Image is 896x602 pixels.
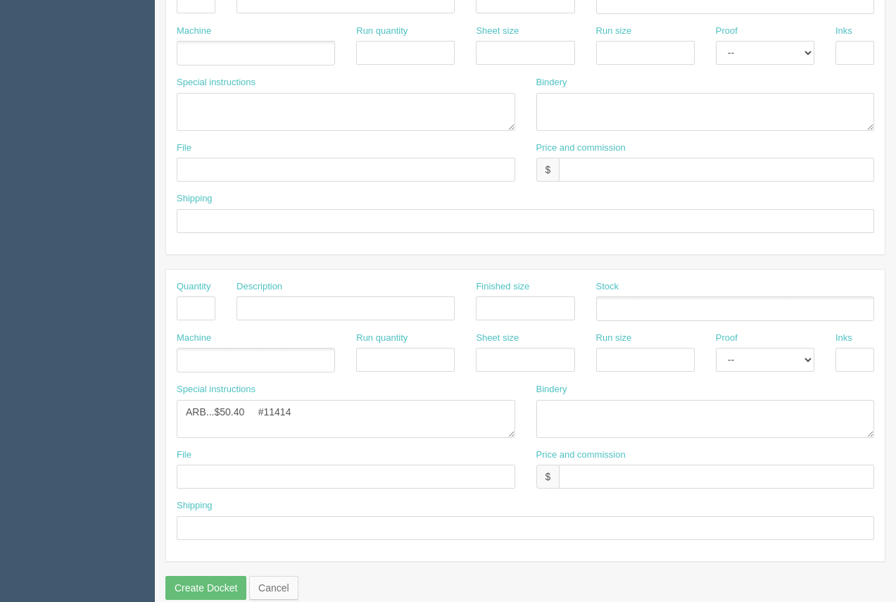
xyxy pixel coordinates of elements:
[177,383,255,396] label: Special instructions
[258,582,289,594] span: translation missing: en.helpers.links.cancel
[356,332,408,345] label: Run quantity
[177,25,211,38] label: Machine
[476,332,519,345] label: Sheet size
[177,76,255,89] label: Special instructions
[536,465,560,489] div: $
[177,400,515,438] textarea: ARB...$50.40 #11414
[596,25,632,38] label: Run size
[177,499,213,513] label: Shipping
[536,449,626,462] label: Price and commission
[536,76,567,89] label: Bindery
[177,332,211,345] label: Machine
[476,25,519,38] label: Sheet size
[177,192,213,206] label: Shipping
[236,280,282,294] label: Description
[536,383,567,396] label: Bindery
[165,576,246,600] input: Create Docket
[835,332,852,345] label: Inks
[596,280,619,294] label: Stock
[536,142,626,155] label: Price and commission
[177,142,191,155] label: File
[835,25,852,38] label: Inks
[177,449,191,462] label: File
[716,332,738,345] label: Proof
[249,576,298,600] a: Cancel
[356,25,408,38] label: Run quantity
[536,158,560,182] div: $
[177,280,210,294] label: Quantity
[716,25,738,38] label: Proof
[596,332,632,345] label: Run size
[476,280,529,294] label: Finished size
